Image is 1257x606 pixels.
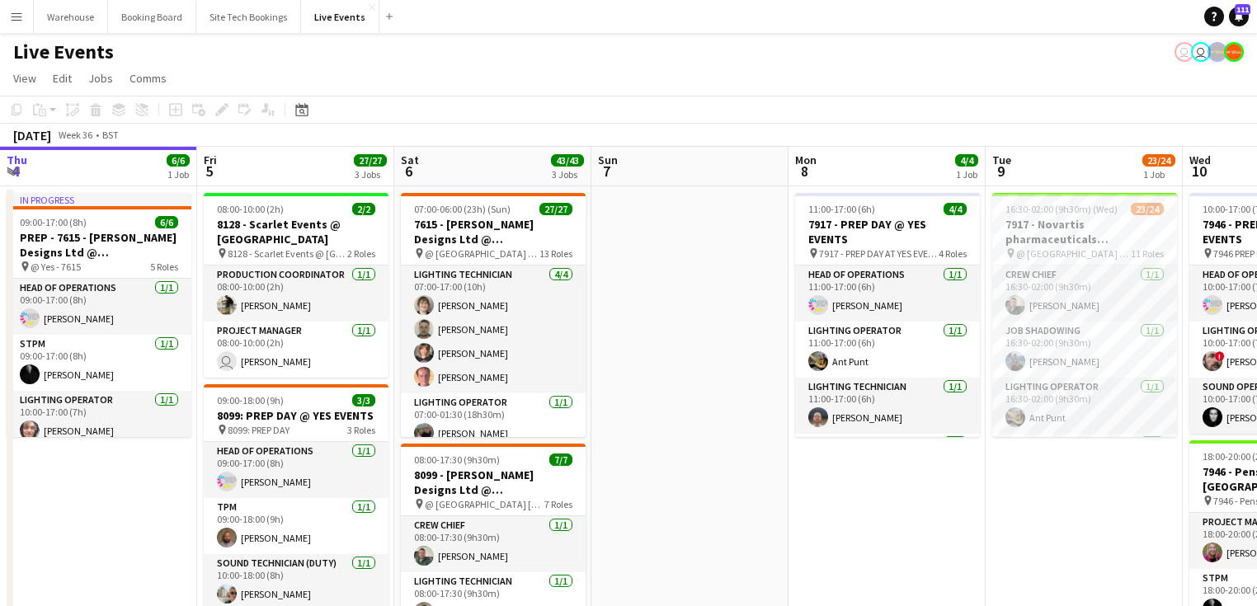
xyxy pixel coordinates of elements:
span: Sun [598,153,618,167]
span: 11:00-17:00 (6h) [808,203,875,215]
span: @ [GEOGRAPHIC_DATA] - 7917 [1016,247,1131,260]
h3: 7615 - [PERSON_NAME] Designs Ltd @ [GEOGRAPHIC_DATA] [401,217,586,247]
span: @ Yes - 7615 [31,261,81,273]
span: Jobs [88,71,113,86]
app-user-avatar: Alex Gill [1224,42,1244,62]
app-user-avatar: Eden Hopkins [1175,42,1194,62]
button: Warehouse [34,1,108,33]
app-card-role: Lighting Operator1/116:30-02:00 (9h30m)Ant Punt [992,378,1177,434]
app-user-avatar: Akash Karegoudar [1191,42,1211,62]
span: 11 Roles [1131,247,1164,260]
app-job-card: In progress09:00-17:00 (8h)6/6PREP - 7615 - [PERSON_NAME] Designs Ltd @ [GEOGRAPHIC_DATA] @ Yes -... [7,193,191,437]
span: Tue [992,153,1011,167]
app-card-role: STPM1/109:00-17:00 (8h)[PERSON_NAME] [7,335,191,391]
span: 4 Roles [939,247,967,260]
app-card-role: Project Manager1/108:00-10:00 (2h) [PERSON_NAME] [204,322,388,378]
span: 7 [596,162,618,181]
app-card-role: Head of Operations1/109:00-17:00 (8h)[PERSON_NAME] [204,442,388,498]
span: 4 [4,162,27,181]
app-card-role: Head of Operations1/109:00-17:00 (8h)[PERSON_NAME] [7,279,191,335]
a: Jobs [82,68,120,89]
span: 08:00-10:00 (2h) [217,203,284,215]
span: 07:00-06:00 (23h) (Sun) [414,203,511,215]
span: Wed [1189,153,1211,167]
span: 2/2 [352,203,375,215]
span: 23/24 [1131,203,1164,215]
span: 6/6 [167,154,190,167]
span: 7917 - PREP DAY AT YES EVENTS [819,247,939,260]
div: 1 Job [956,168,977,181]
span: 16:30-02:00 (9h30m) (Wed) [1005,203,1118,215]
span: 9 [990,162,1011,181]
a: Edit [46,68,78,89]
a: Comms [123,68,173,89]
h3: 7917 - Novartis pharmaceuticals Corporation @ [GEOGRAPHIC_DATA] [992,217,1177,247]
span: Mon [795,153,817,167]
app-card-role: Lighting Operator1/111:00-17:00 (6h)Ant Punt [795,322,980,378]
span: 8099: PREP DAY [228,424,290,436]
span: 8128 - Scarlet Events @ [GEOGRAPHIC_DATA] [228,247,347,260]
app-card-role: Lighting Technician4/407:00-17:00 (10h)[PERSON_NAME][PERSON_NAME][PERSON_NAME][PERSON_NAME] [401,265,586,393]
button: Booking Board [108,1,196,33]
span: 09:00-17:00 (8h) [20,216,87,228]
h3: 8099 - [PERSON_NAME] Designs Ltd @ [GEOGRAPHIC_DATA] [401,467,586,497]
app-card-role: Lighting Operator1/107:00-01:30 (18h30m)[PERSON_NAME] [401,393,586,449]
app-card-role: Head of Operations1/111:00-17:00 (6h)[PERSON_NAME] [795,265,980,322]
app-card-role: TPM1/109:00-18:00 (9h)[PERSON_NAME] [204,498,388,554]
div: 3 Jobs [355,168,386,181]
span: 27/27 [539,203,572,215]
div: 1 Job [167,168,189,181]
span: 09:00-18:00 (9h) [217,394,284,406]
a: 111 [1229,7,1249,26]
span: ! [1215,351,1225,361]
span: 5 [201,162,217,181]
app-card-role: Sound Operator1/1 [795,434,980,490]
span: Comms [129,71,167,86]
div: BST [102,129,119,141]
button: Site Tech Bookings [196,1,301,33]
span: 8 [793,162,817,181]
span: 13 Roles [539,247,572,260]
span: 43/43 [551,154,584,167]
app-job-card: 08:00-10:00 (2h)2/28128 - Scarlet Events @ [GEOGRAPHIC_DATA] 8128 - Scarlet Events @ [GEOGRAPHIC_... [204,193,388,378]
app-card-role: Crew Chief1/116:30-02:00 (9h30m)[PERSON_NAME] [992,265,1177,322]
h3: 8099: PREP DAY @ YES EVENTS [204,408,388,423]
app-job-card: 11:00-17:00 (6h)4/47917 - PREP DAY @ YES EVENTS 7917 - PREP DAY AT YES EVENTS4 RolesHead of Opera... [795,193,980,437]
span: 3/3 [352,394,375,406]
span: 3 Roles [347,424,375,436]
h3: 8128 - Scarlet Events @ [GEOGRAPHIC_DATA] [204,217,388,247]
div: 3 Jobs [552,168,583,181]
app-card-role: Job Shadowing1/116:30-02:00 (9h30m)[PERSON_NAME] [992,322,1177,378]
span: 08:00-17:30 (9h30m) [414,453,500,466]
div: In progress [7,193,191,206]
app-card-role: Lighting Technician1/111:00-17:00 (6h)[PERSON_NAME] [795,378,980,434]
app-job-card: 16:30-02:00 (9h30m) (Wed)23/247917 - Novartis pharmaceuticals Corporation @ [GEOGRAPHIC_DATA] @ [... [992,193,1177,437]
app-card-role: Production Coordinator1/108:00-10:00 (2h)[PERSON_NAME] [204,265,388,322]
span: View [13,71,36,86]
span: 10 [1187,162,1211,181]
div: 1 Job [1143,168,1175,181]
span: Edit [53,71,72,86]
span: 23/24 [1142,154,1175,167]
span: 5 Roles [150,261,178,273]
span: Thu [7,153,27,167]
a: View [7,68,43,89]
app-card-role: Crew Chief1/108:00-17:30 (9h30m)[PERSON_NAME] [401,516,586,572]
span: 7 Roles [544,498,572,510]
span: 7/7 [549,453,572,466]
span: 27/27 [354,154,387,167]
span: 111 [1235,4,1250,15]
div: 07:00-06:00 (23h) (Sun)27/277615 - [PERSON_NAME] Designs Ltd @ [GEOGRAPHIC_DATA] @ [GEOGRAPHIC_DA... [401,193,586,437]
span: 2 Roles [347,247,375,260]
span: Week 36 [54,129,96,141]
span: Sat [401,153,419,167]
app-card-role: Lighting Operator1/110:00-17:00 (7h)[PERSON_NAME] [7,391,191,447]
span: 6/6 [155,216,178,228]
h3: 7917 - PREP DAY @ YES EVENTS [795,217,980,247]
div: [DATE] [13,127,51,143]
span: 4/4 [955,154,978,167]
span: @ [GEOGRAPHIC_DATA] [GEOGRAPHIC_DATA] - 8099 [425,498,544,510]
